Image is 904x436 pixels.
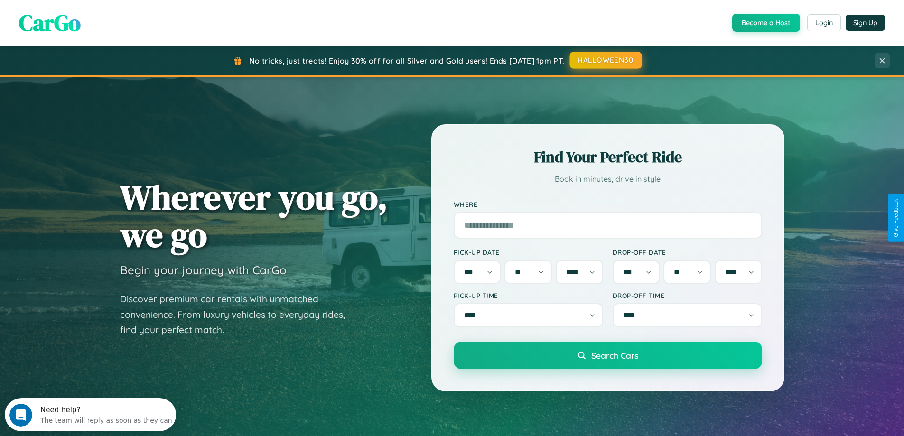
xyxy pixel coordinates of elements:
[454,342,762,369] button: Search Cars
[19,7,81,38] span: CarGo
[732,14,800,32] button: Become a Host
[9,404,32,427] iframe: Intercom live chat
[120,178,388,253] h1: Wherever you go, we go
[591,350,638,361] span: Search Cars
[120,291,357,338] p: Discover premium car rentals with unmatched convenience. From luxury vehicles to everyday rides, ...
[4,4,177,30] div: Open Intercom Messenger
[454,248,603,256] label: Pick-up Date
[5,398,176,431] iframe: Intercom live chat discovery launcher
[846,15,885,31] button: Sign Up
[613,248,762,256] label: Drop-off Date
[120,263,287,277] h3: Begin your journey with CarGo
[36,8,168,16] div: Need help?
[613,291,762,299] label: Drop-off Time
[893,199,899,237] div: Give Feedback
[454,172,762,186] p: Book in minutes, drive in style
[249,56,564,65] span: No tricks, just treats! Enjoy 30% off for all Silver and Gold users! Ends [DATE] 1pm PT.
[570,52,642,69] button: HALLOWEEN30
[454,147,762,167] h2: Find Your Perfect Ride
[36,16,168,26] div: The team will reply as soon as they can
[807,14,841,31] button: Login
[454,200,762,208] label: Where
[454,291,603,299] label: Pick-up Time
